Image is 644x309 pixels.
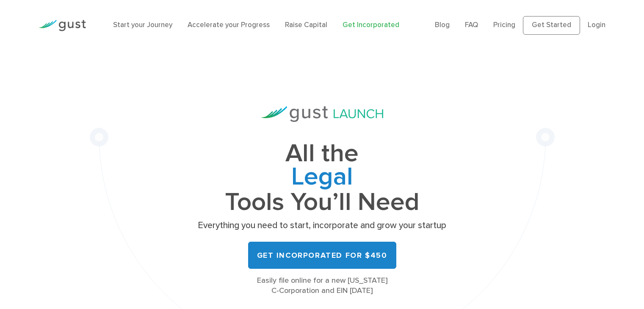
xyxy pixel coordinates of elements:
[195,276,449,296] div: Easily file online for a new [US_STATE] C-Corporation and EIN [DATE]
[588,21,605,29] a: Login
[195,166,449,191] span: Governance
[195,142,449,214] h1: All the Tools You’ll Need
[195,220,449,232] p: Everything you need to start, incorporate and grow your startup
[465,21,478,29] a: FAQ
[39,20,86,31] img: Gust Logo
[261,106,383,122] img: Gust Launch Logo
[248,242,396,269] a: Get Incorporated for $450
[493,21,515,29] a: Pricing
[113,21,172,29] a: Start your Journey
[343,21,399,29] a: Get Incorporated
[188,21,270,29] a: Accelerate your Progress
[285,21,327,29] a: Raise Capital
[523,16,580,35] a: Get Started
[435,21,450,29] a: Blog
